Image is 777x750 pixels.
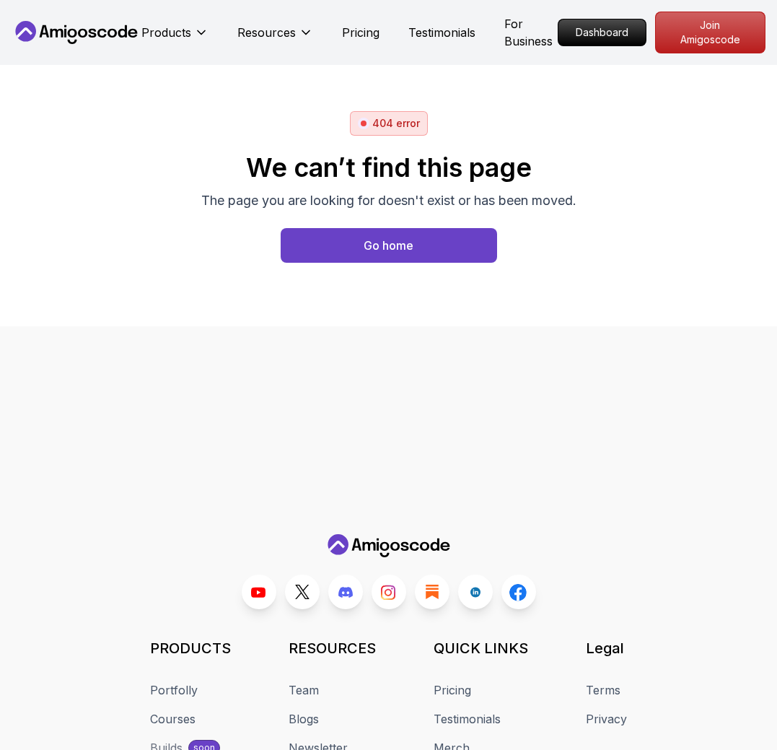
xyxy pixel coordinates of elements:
[201,153,576,182] h2: We can’t find this page
[237,24,296,41] p: Resources
[237,24,313,53] button: Resources
[289,681,319,699] a: Team
[281,228,497,263] button: Go home
[289,638,376,658] h3: RESOURCES
[415,575,449,609] a: Blog link
[434,681,471,699] a: Pricing
[655,12,765,53] a: Join Amigoscode
[141,24,208,53] button: Products
[586,710,627,728] a: Privacy
[558,19,646,46] a: Dashboard
[289,710,319,728] a: Blogs
[372,575,406,609] a: Instagram link
[364,237,413,254] div: Go home
[586,681,620,699] a: Terms
[328,575,363,609] a: Discord link
[504,15,558,50] a: For Business
[501,575,536,609] a: Facebook link
[150,638,231,658] h3: PRODUCTS
[558,19,646,45] p: Dashboard
[458,575,493,609] a: LinkedIn link
[281,228,497,263] a: Home page
[150,710,196,728] a: Courses
[408,24,475,41] a: Testimonials
[150,681,198,699] a: Portfolly
[285,575,320,609] a: Twitter link
[586,638,627,658] h3: Legal
[342,24,379,41] a: Pricing
[141,24,191,41] p: Products
[201,191,576,211] p: The page you are looking for doesn't exist or has been moved.
[656,12,765,53] p: Join Amigoscode
[242,575,276,609] a: Youtube link
[434,710,501,728] a: Testimonials
[372,116,420,131] p: 404 error
[434,638,528,658] h3: QUICK LINKS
